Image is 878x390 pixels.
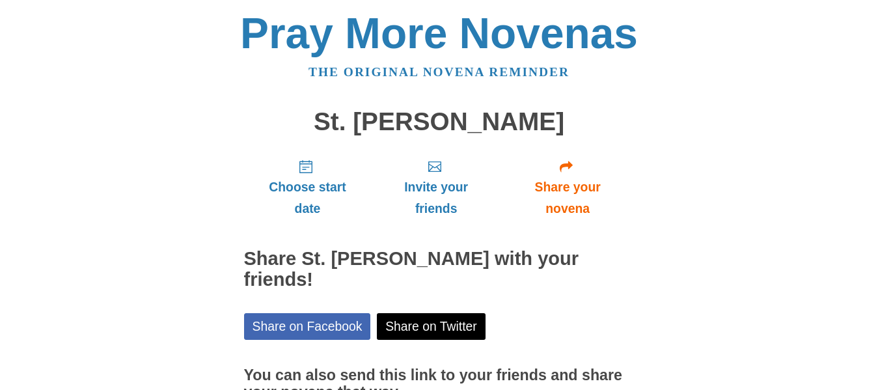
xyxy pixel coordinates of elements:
[244,108,635,136] h1: St. [PERSON_NAME]
[240,9,638,57] a: Pray More Novenas
[257,176,359,219] span: Choose start date
[384,176,487,219] span: Invite your friends
[501,148,635,226] a: Share your novena
[244,249,635,290] h2: Share St. [PERSON_NAME] with your friends!
[309,65,569,79] a: The original novena reminder
[244,148,372,226] a: Choose start date
[514,176,622,219] span: Share your novena
[244,313,371,340] a: Share on Facebook
[377,313,486,340] a: Share on Twitter
[371,148,501,226] a: Invite your friends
